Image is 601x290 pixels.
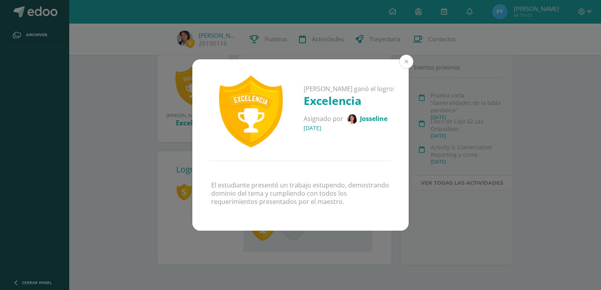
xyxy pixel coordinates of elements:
[399,55,413,69] button: Close (Esc)
[304,124,395,132] h4: [DATE]
[304,85,395,93] p: [PERSON_NAME] ganó el logro:
[211,181,390,206] p: El estudiante presentó un trabajo estupendo, demostrando dominio del tema y cumpliendo con todos ...
[347,114,357,124] img: 139a21aed187579c0d59aa229eae486f.png
[304,114,395,124] p: Asignado por
[304,93,395,108] h1: Excelencia
[360,114,387,123] span: Josseline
